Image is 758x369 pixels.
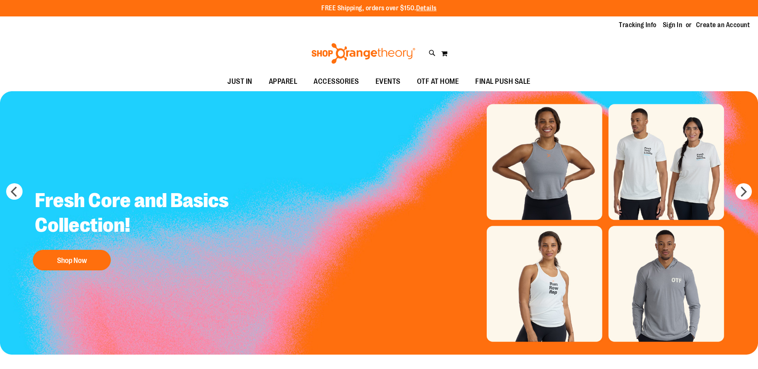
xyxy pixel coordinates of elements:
[417,72,459,91] span: OTF AT HOME
[219,72,261,91] a: JUST IN
[735,183,752,200] button: next
[261,72,306,91] a: APPAREL
[467,72,539,91] a: FINAL PUSH SALE
[663,21,682,30] a: Sign In
[305,72,367,91] a: ACCESSORIES
[475,72,531,91] span: FINAL PUSH SALE
[29,182,247,274] a: Fresh Core and Basics Collection! Shop Now
[376,72,401,91] span: EVENTS
[416,5,437,12] a: Details
[227,72,252,91] span: JUST IN
[269,72,298,91] span: APPAREL
[409,72,467,91] a: OTF AT HOME
[33,250,111,270] button: Shop Now
[619,21,657,30] a: Tracking Info
[367,72,409,91] a: EVENTS
[6,183,23,200] button: prev
[310,43,417,64] img: Shop Orangetheory
[314,72,359,91] span: ACCESSORIES
[29,182,247,246] h2: Fresh Core and Basics Collection!
[696,21,750,30] a: Create an Account
[321,4,437,13] p: FREE Shipping, orders over $150.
